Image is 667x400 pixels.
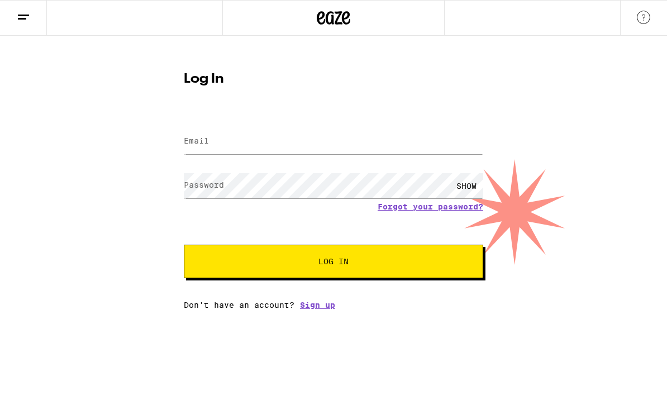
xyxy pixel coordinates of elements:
[318,258,349,265] span: Log In
[184,129,483,154] input: Email
[450,173,483,198] div: SHOW
[378,202,483,211] a: Forgot your password?
[184,180,224,189] label: Password
[184,301,483,309] div: Don't have an account?
[184,245,483,278] button: Log In
[300,301,335,309] a: Sign up
[184,136,209,145] label: Email
[184,73,483,86] h1: Log In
